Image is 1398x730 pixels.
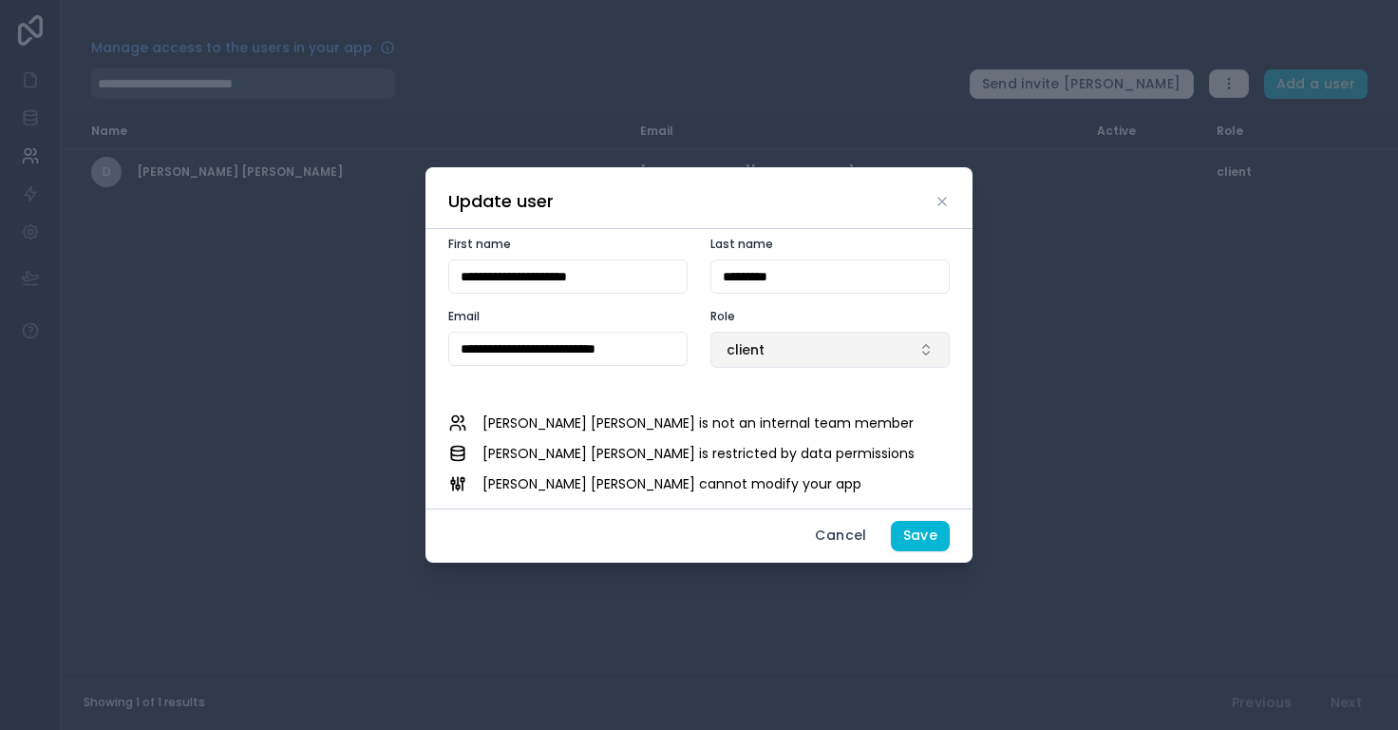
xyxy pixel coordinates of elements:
span: Email [448,308,480,324]
h3: Update user [448,190,554,213]
button: Cancel [803,521,878,551]
span: Role [710,308,735,324]
button: Select Button [710,332,950,368]
span: [PERSON_NAME] [PERSON_NAME] is not an internal team member [482,413,914,432]
span: [PERSON_NAME] [PERSON_NAME] is restricted by data permissions [482,444,915,463]
span: Last name [710,236,773,252]
span: [PERSON_NAME] [PERSON_NAME] cannot modify your app [482,474,861,493]
span: First name [448,236,511,252]
button: Save [891,521,950,551]
span: client [727,340,765,359]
